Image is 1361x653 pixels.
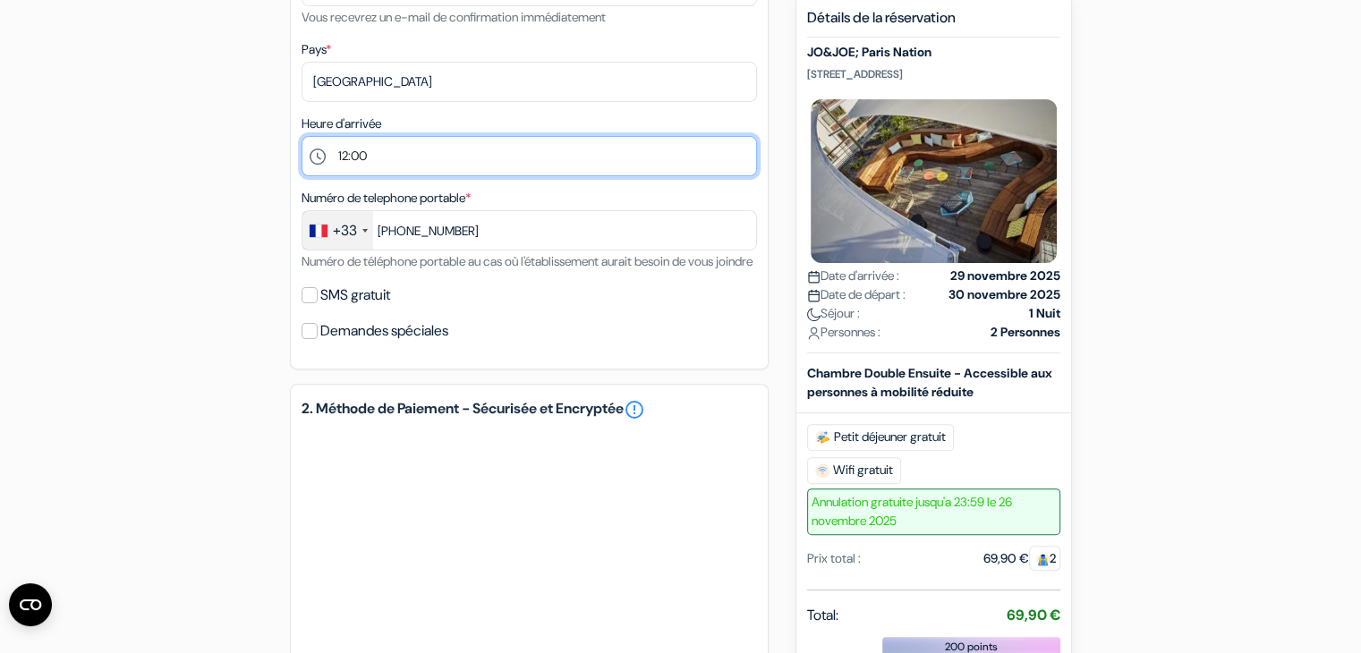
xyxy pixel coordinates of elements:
label: SMS gratuit [320,283,390,308]
b: Chambre Double Ensuite - Accessible aux personnes à mobilité réduite [807,365,1052,400]
small: Vous recevrez un e-mail de confirmation immédiatement [302,9,606,25]
img: calendar.svg [807,289,821,302]
a: error_outline [624,399,645,420]
button: Ouvrir le widget CMP [9,583,52,626]
label: Numéro de telephone portable [302,189,471,208]
img: calendar.svg [807,270,821,284]
span: Séjour : [807,304,860,323]
img: moon.svg [807,308,821,321]
span: Annulation gratuite jusqu'a 23:59 le 26 novembre 2025 [807,488,1060,535]
small: Numéro de téléphone portable au cas où l'établissement aurait besoin de vous joindre [302,253,753,269]
label: Heure d'arrivée [302,114,381,133]
img: free_breakfast.svg [815,430,830,445]
label: Pays [302,40,331,59]
p: [STREET_ADDRESS] [807,67,1060,81]
div: +33 [333,220,357,242]
span: Wifi gratuit [807,457,901,484]
img: guest.svg [1036,553,1050,566]
h5: JO&JOE; Paris Nation [807,45,1060,60]
strong: 69,90 € [1007,606,1060,624]
img: user_icon.svg [807,326,821,340]
span: Petit déjeuner gratuit [807,424,954,451]
span: Date de départ : [807,285,906,304]
span: Personnes : [807,323,880,342]
div: France: +33 [302,211,373,250]
strong: 30 novembre 2025 [948,285,1060,304]
strong: 1 Nuit [1029,304,1060,323]
h5: 2. Méthode de Paiement - Sécurisée et Encryptée [302,399,757,420]
div: 69,90 € [983,549,1060,568]
strong: 2 Personnes [991,323,1060,342]
span: 2 [1029,546,1060,571]
input: 6 12 34 56 78 [302,210,757,250]
h5: Détails de la réservation [807,9,1060,38]
img: free_wifi.svg [815,463,829,478]
label: Demandes spéciales [320,318,448,343]
div: Prix total : [807,549,861,568]
strong: 29 novembre 2025 [950,267,1060,285]
span: Total: [807,605,838,626]
span: Date d'arrivée : [807,267,899,285]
